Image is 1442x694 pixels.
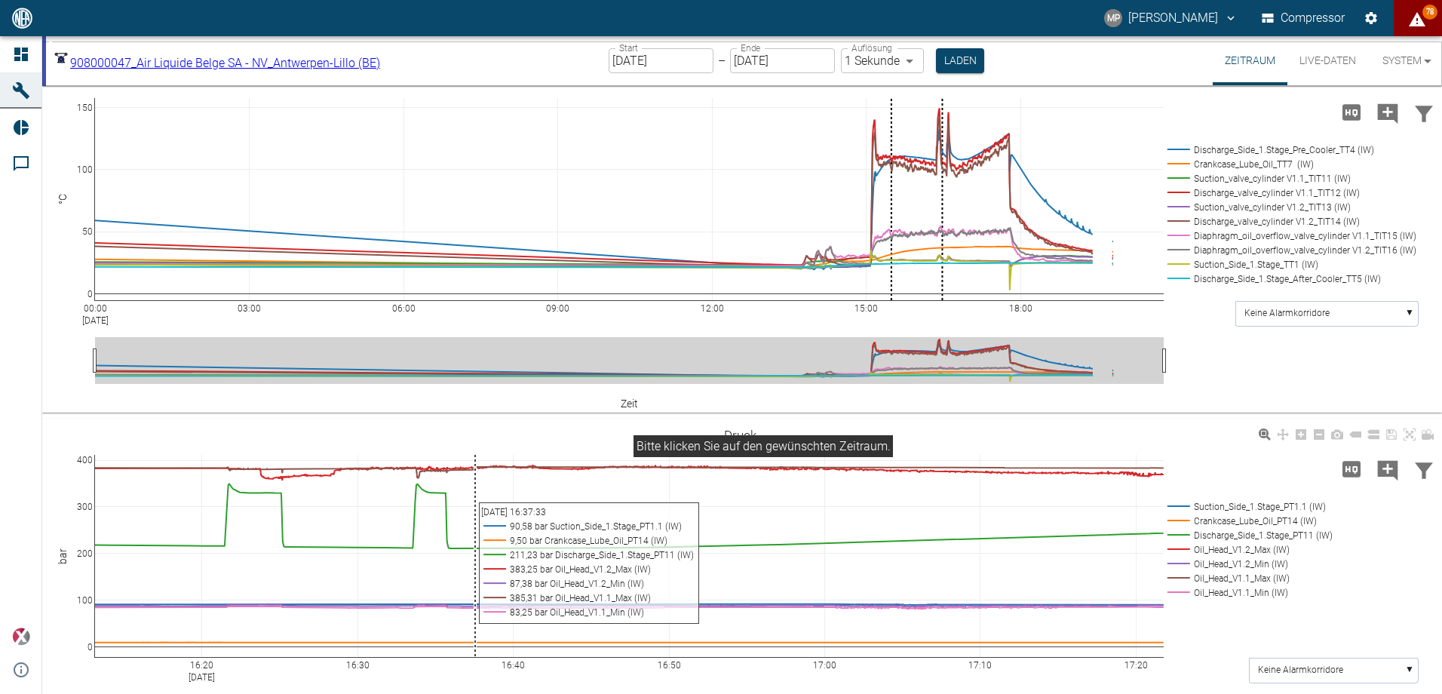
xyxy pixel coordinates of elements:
p: – [718,52,726,69]
button: Live-Daten [1287,36,1368,85]
span: 78 [1422,5,1437,20]
label: Auflösung [851,41,892,54]
input: DD.MM.YYYY [730,48,835,73]
img: Xplore Logo [12,628,30,646]
a: 908000047_Air Liquide Belge SA - NV_Antwerpen-Lillo (BE) [52,56,380,70]
button: Daten filtern [1406,93,1442,132]
label: Start [619,41,638,54]
button: Einstellungen [1358,5,1385,32]
span: Hohe Auflösung [1333,104,1370,118]
text: Keine Alarmkorridore [1244,308,1330,318]
button: Zeitraum [1213,36,1287,85]
div: MP [1104,9,1122,27]
button: System [1368,36,1436,85]
div: 1 Sekunde [841,48,924,73]
input: DD.MM.YYYY [609,48,713,73]
img: logo [11,8,34,28]
button: Kommentar hinzufügen [1370,450,1406,489]
button: Kommentar hinzufügen [1370,93,1406,132]
label: Ende [741,41,760,54]
button: Laden [936,48,984,73]
span: Hohe Auflösung [1333,461,1370,475]
button: marc.philipps@neac.de [1102,5,1240,32]
span: 908000047_Air Liquide Belge SA - NV_Antwerpen-Lillo (BE) [70,56,380,70]
button: Daten filtern [1406,450,1442,489]
button: Compressor [1259,5,1348,32]
text: Keine Alarmkorridore [1258,665,1343,675]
